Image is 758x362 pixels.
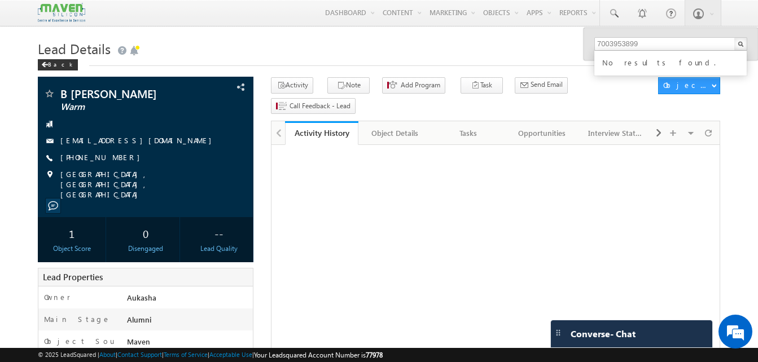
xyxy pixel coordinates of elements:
[579,121,652,145] a: Interview Status
[60,152,146,164] span: [PHONE_NUMBER]
[285,121,358,145] a: Activity History
[99,351,116,358] a: About
[515,77,568,94] button: Send Email
[44,314,111,324] label: Main Stage
[38,350,383,360] span: © 2025 LeadSquared | | | | |
[209,351,252,358] a: Acceptable Use
[38,39,111,58] span: Lead Details
[600,54,751,69] div: No results found.
[44,336,116,356] label: Object Source
[117,351,162,358] a: Contact Support
[164,351,208,358] a: Terms of Service
[327,77,370,94] button: Note
[188,244,250,254] div: Lead Quality
[401,80,440,90] span: Add Program
[358,121,432,145] a: Object Details
[44,292,71,302] label: Owner
[41,223,103,244] div: 1
[594,37,747,51] input: Search Objects
[41,244,103,254] div: Object Score
[115,244,177,254] div: Disengaged
[290,101,350,111] span: Call Feedback - Lead
[271,98,356,114] button: Call Feedback - Lead
[254,351,383,359] span: Your Leadsquared Account Number is
[441,126,496,140] div: Tasks
[461,77,503,94] button: Task
[432,121,506,145] a: Tasks
[60,135,217,145] a: [EMAIL_ADDRESS][DOMAIN_NAME]
[127,293,156,302] span: Aukasha
[382,77,445,94] button: Add Program
[60,169,234,200] span: [GEOGRAPHIC_DATA], [GEOGRAPHIC_DATA], [GEOGRAPHIC_DATA]
[293,127,350,138] div: Activity History
[588,126,642,140] div: Interview Status
[658,77,720,94] button: Object Actions
[515,126,569,140] div: Opportunities
[663,80,711,90] div: Object Actions
[554,328,563,337] img: carter-drag
[124,314,253,330] div: Alumni
[367,126,422,140] div: Object Details
[571,329,636,339] span: Converse - Chat
[38,59,84,68] a: Back
[124,336,253,352] div: Maven
[115,223,177,244] div: 0
[43,271,103,282] span: Lead Properties
[38,59,78,70] div: Back
[38,3,85,23] img: Custom Logo
[271,77,313,94] button: Activity
[60,101,193,113] span: Warm
[531,80,563,90] span: Send Email
[506,121,579,145] a: Opportunities
[188,223,250,244] div: --
[60,88,193,99] span: B [PERSON_NAME]
[366,351,383,359] span: 77978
